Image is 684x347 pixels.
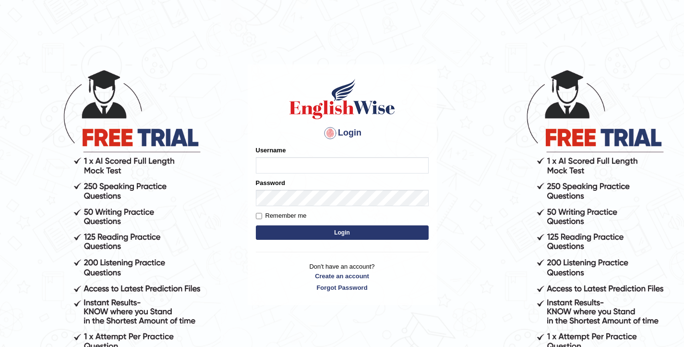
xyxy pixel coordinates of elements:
input: Remember me [256,213,262,219]
button: Login [256,225,429,240]
label: Username [256,146,286,155]
label: Remember me [256,211,307,221]
a: Forgot Password [256,283,429,292]
img: Logo of English Wise sign in for intelligent practice with AI [288,77,397,121]
p: Don't have an account? [256,262,429,292]
h4: Login [256,125,429,141]
a: Create an account [256,272,429,281]
label: Password [256,178,285,187]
